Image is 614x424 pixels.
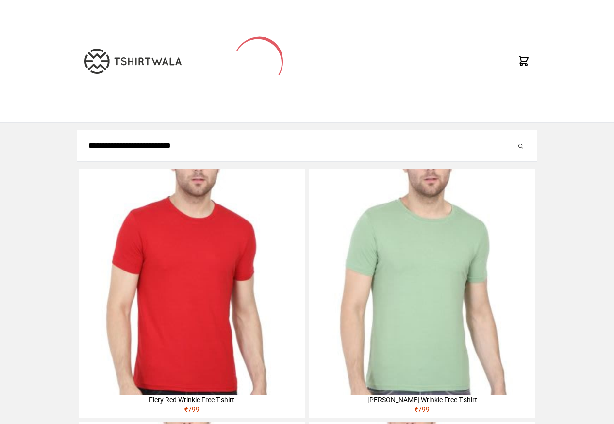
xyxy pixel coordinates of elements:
[79,395,305,405] div: Fiery Red Wrinkle Free T-shirt
[79,405,305,418] div: ₹ 799
[516,140,526,152] button: Submit your search query.
[309,169,535,395] img: 4M6A2211-320x320.jpg
[309,169,535,418] a: [PERSON_NAME] Wrinkle Free T-shirt₹799
[309,395,535,405] div: [PERSON_NAME] Wrinkle Free T-shirt
[79,169,305,395] img: 4M6A2225-320x320.jpg
[309,405,535,418] div: ₹ 799
[84,49,182,74] img: TW-LOGO-400-104.png
[79,169,305,418] a: Fiery Red Wrinkle Free T-shirt₹799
